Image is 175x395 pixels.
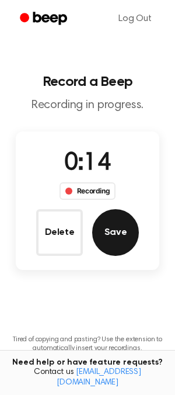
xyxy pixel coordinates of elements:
[9,335,166,353] p: Tired of copying and pasting? Use the extension to automatically insert your recordings.
[36,209,83,256] button: Delete Audio Record
[92,209,139,256] button: Save Audio Record
[64,151,111,176] span: 0:14
[57,368,141,387] a: [EMAIL_ADDRESS][DOMAIN_NAME]
[107,5,163,33] a: Log Out
[60,182,116,200] div: Recording
[9,75,166,89] h1: Record a Beep
[7,368,168,388] span: Contact us
[9,98,166,113] p: Recording in progress.
[12,8,78,30] a: Beep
